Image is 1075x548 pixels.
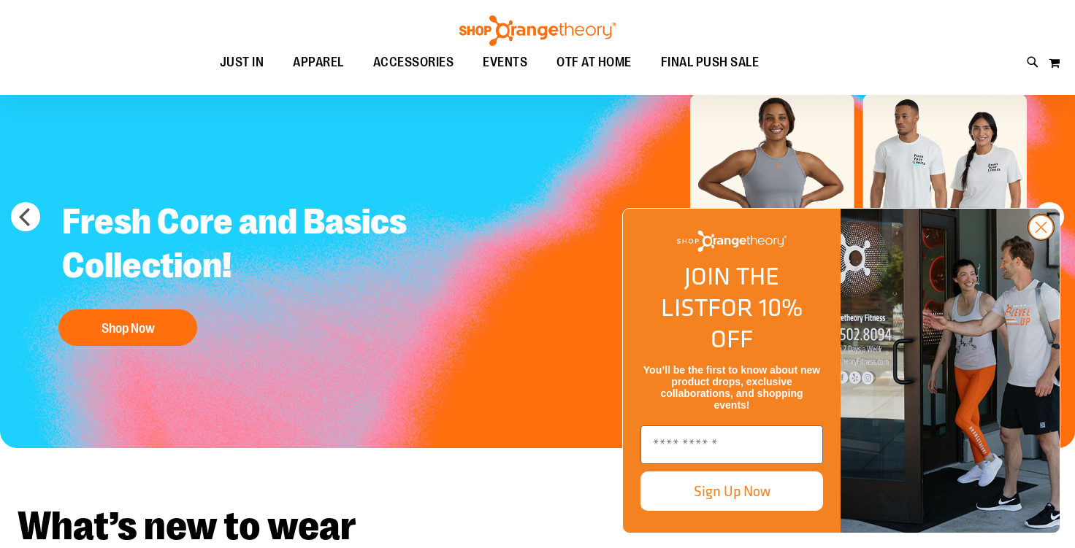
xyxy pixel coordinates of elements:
span: FOR 10% OFF [708,289,803,357]
a: FINAL PUSH SALE [646,46,774,80]
span: FINAL PUSH SALE [661,46,760,79]
button: prev [11,202,40,231]
a: Fresh Core and Basics Collection! Shop Now [51,189,427,353]
div: FLYOUT Form [608,193,1075,548]
a: APPAREL [278,46,359,80]
button: Sign Up Now [640,471,823,511]
a: EVENTS [468,46,542,80]
h2: What’s new to wear [18,506,1057,547]
a: OTF AT HOME [542,46,646,80]
a: ACCESSORIES [359,46,469,80]
span: OTF AT HOME [556,46,632,79]
h2: Fresh Core and Basics Collection! [51,189,427,302]
img: Shop Orangetheory [457,15,618,46]
a: JUST IN [205,46,279,80]
button: Close dialog [1028,214,1055,241]
span: JOIN THE LIST [661,258,779,325]
span: APPAREL [293,46,344,79]
img: Shop Orangetheory [677,231,787,252]
span: ACCESSORIES [373,46,454,79]
input: Enter email [640,425,823,464]
span: EVENTS [483,46,527,79]
img: Shop Orangtheory [841,209,1060,533]
button: Shop Now [58,309,197,346]
span: You’ll be the first to know about new product drops, exclusive collaborations, and shopping events! [643,364,820,411]
span: JUST IN [220,46,264,79]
